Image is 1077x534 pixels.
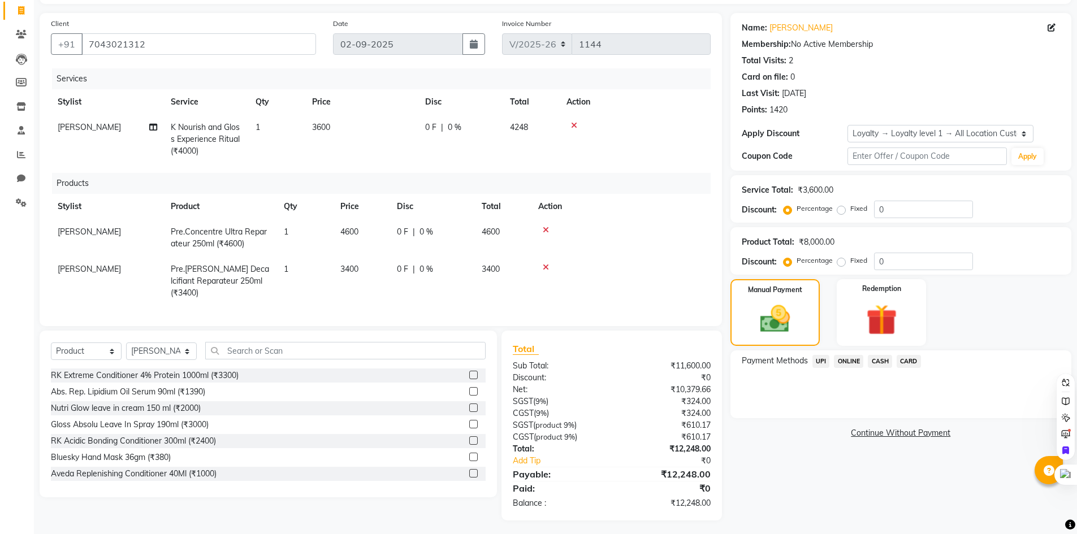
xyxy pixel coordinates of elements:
div: Discount: [742,256,777,268]
span: SGST [513,420,533,430]
div: Last Visit: [742,88,780,99]
div: Name: [742,22,767,34]
span: 0 F [397,263,408,275]
span: 3400 [482,264,500,274]
span: [PERSON_NAME] [58,122,121,132]
input: Search by Name/Mobile/Email/Code [81,33,316,55]
button: +91 [51,33,83,55]
div: RK Acidic Bonding Conditioner 300ml (₹2400) [51,435,216,447]
th: Stylist [51,89,164,115]
a: Add Tip [504,455,629,467]
div: [DATE] [782,88,806,99]
span: 9% [564,432,575,441]
th: Qty [249,89,305,115]
th: Price [305,89,418,115]
span: 0 F [397,226,408,238]
div: Bluesky Hand Mask 36gm (₹380) [51,451,171,463]
div: Sub Total: [504,360,612,372]
div: ₹3,600.00 [798,184,833,196]
span: | [413,226,415,238]
div: Service Total: [742,184,793,196]
span: 9% [535,397,546,406]
div: ₹324.00 [612,396,719,407]
div: ₹12,248.00 [612,443,719,455]
input: Enter Offer / Coupon Code [847,147,1007,165]
th: Price [334,194,390,219]
img: _gift.svg [857,301,907,339]
span: CGST [513,408,534,418]
div: ₹610.17 [612,419,719,431]
div: ( ) [504,396,612,407]
th: Disc [418,89,503,115]
th: Service [164,89,249,115]
div: Discount: [504,372,612,384]
th: Action [560,89,711,115]
span: 0 % [419,226,433,238]
th: Total [475,194,531,219]
th: Total [503,89,560,115]
div: Abs. Rep. Lipidium Oil Serum 90ml (₹1390) [51,386,205,398]
a: Continue Without Payment [733,427,1069,439]
div: 1420 [769,104,788,116]
span: CARD [897,355,921,368]
th: Product [164,194,277,219]
span: CASH [868,355,892,368]
div: Total: [504,443,612,455]
span: CGST [513,432,534,442]
div: Products [52,173,719,194]
span: 0 % [419,263,433,275]
span: Payment Methods [742,355,808,367]
div: Total Visits: [742,55,786,67]
div: Card on file: [742,71,788,83]
span: 1 [284,264,288,274]
div: Net: [504,384,612,396]
span: [PERSON_NAME] [58,264,121,274]
span: ONLINE [834,355,863,368]
span: 4600 [340,227,358,237]
div: Coupon Code [742,150,848,162]
button: Apply [1011,148,1044,165]
span: 0 % [448,121,461,133]
th: Qty [277,194,334,219]
div: ₹0 [612,481,719,495]
div: ₹324.00 [612,407,719,419]
span: 0 F [425,121,436,133]
label: Redemption [862,284,901,294]
input: Search or Scan [205,342,486,359]
div: Points: [742,104,767,116]
span: 4248 [510,122,528,132]
div: ₹10,379.66 [612,384,719,396]
th: Action [531,194,711,219]
div: Nutri Glow leave in cream 150 ml (₹2000) [51,402,201,414]
div: Aveda Replenishing Conditioner 40Ml (₹1000) [51,468,217,480]
div: ₹610.17 [612,431,719,443]
div: ₹0 [612,372,719,384]
label: Percentage [797,255,833,266]
span: 1 [284,227,288,237]
label: Fixed [850,203,867,214]
span: product [536,432,563,441]
div: RK Extreme Conditioner 4% Protein 1000ml (₹3300) [51,370,239,381]
div: ₹12,248.00 [612,467,719,481]
label: Percentage [797,203,833,214]
span: | [441,121,443,133]
span: | [413,263,415,275]
div: ( ) [504,419,612,431]
div: Paid: [504,481,612,495]
div: ₹11,600.00 [612,360,719,372]
div: Product Total: [742,236,794,248]
label: Fixed [850,255,867,266]
span: Total [513,343,539,355]
span: 4600 [482,227,500,237]
div: 2 [789,55,793,67]
div: ( ) [504,431,612,443]
span: 9% [536,409,547,418]
div: No Active Membership [742,38,1060,50]
div: Membership: [742,38,791,50]
div: Discount: [742,204,777,216]
span: 1 [256,122,260,132]
th: Stylist [51,194,164,219]
span: 3600 [312,122,330,132]
span: Pre.[PERSON_NAME] Decalcifiant Reparateur 250ml (₹3400) [171,264,269,298]
div: Apply Discount [742,128,848,140]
